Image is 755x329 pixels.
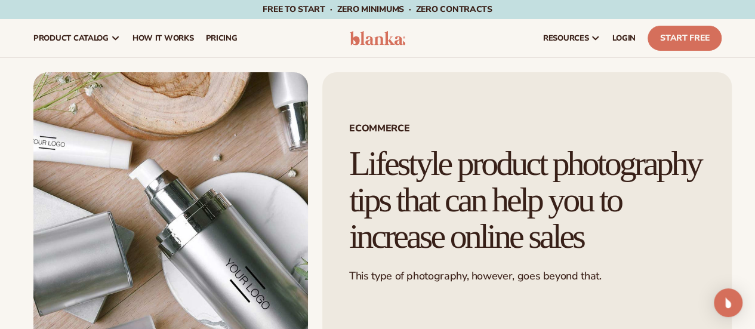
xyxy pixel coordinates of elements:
[27,19,127,57] a: product catalog
[537,19,606,57] a: resources
[349,124,705,133] span: ECOMMERCE
[127,19,200,57] a: How It Works
[714,288,742,317] div: Open Intercom Messenger
[132,33,194,43] span: How It Works
[350,31,406,45] img: logo
[349,146,705,255] h1: Lifestyle product photography tips that can help you to increase online sales
[263,4,492,15] span: Free to start · ZERO minimums · ZERO contracts
[205,33,237,43] span: pricing
[648,26,722,51] a: Start Free
[543,33,588,43] span: resources
[199,19,243,57] a: pricing
[349,269,601,283] span: This type of photography, however, goes beyond that.
[33,33,109,43] span: product catalog
[612,33,636,43] span: LOGIN
[606,19,642,57] a: LOGIN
